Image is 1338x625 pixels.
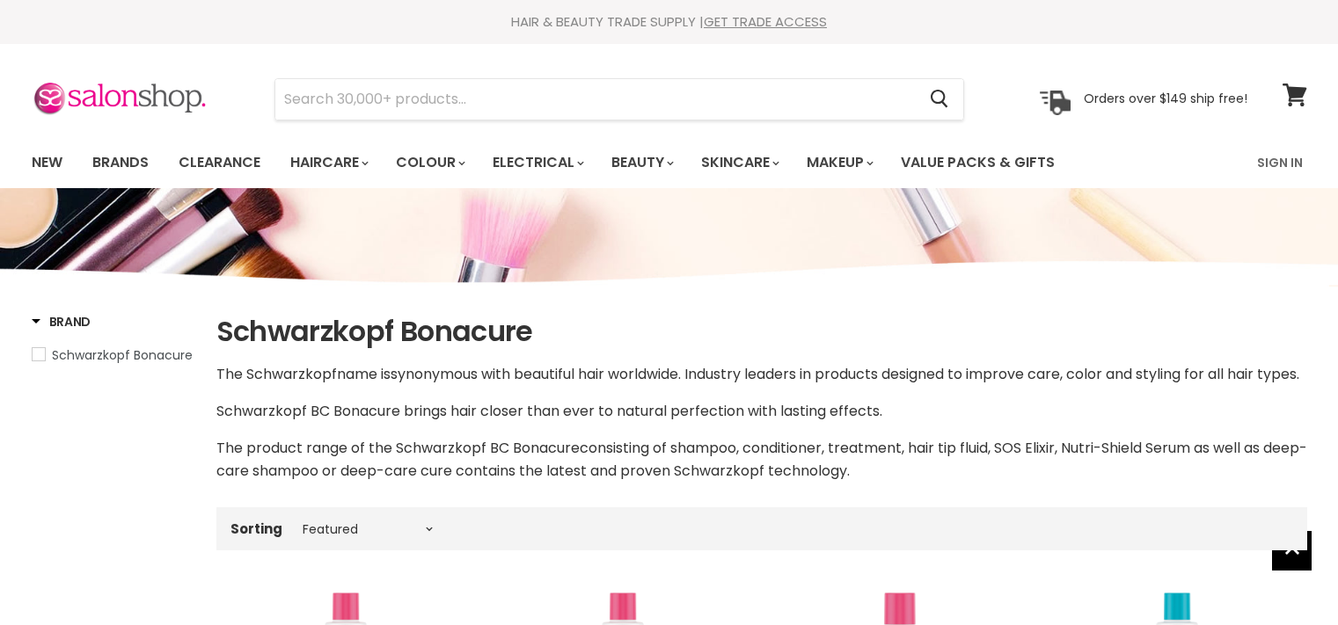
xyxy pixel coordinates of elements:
div: HAIR & BEAUTY TRADE SUPPLY | [10,13,1329,31]
button: Search [917,79,963,120]
a: Brands [79,144,162,181]
ul: Main menu [18,137,1158,188]
span: Schwarzkopf BC Bonacure b [216,401,413,421]
a: Skincare [688,144,790,181]
span: The Schwarzkopf [216,364,337,384]
span: , color and styling for all hair types. [1060,364,1299,384]
h1: Schwarzkopf Bonacure [216,313,1307,350]
span: synonymous with beautiful hair worldwide. Industry leaders in products designed to improve care [391,364,1060,384]
span: name is [337,364,391,384]
form: Product [274,78,964,120]
a: Makeup [793,144,884,181]
nav: Main [10,137,1329,188]
span: consisting of shampoo, conditioner, treatment, hair tip fluid, SOS Elixir, Nutri-Shield Serum as ... [216,438,1307,481]
span: Schwarzkopf Bonacure [52,346,193,364]
a: Clearance [165,144,274,181]
a: Value Packs & Gifts [888,144,1068,181]
a: Schwarzkopf Bonacure [32,345,194,365]
a: Haircare [277,144,379,181]
input: Search [275,79,917,120]
a: Beauty [598,144,684,181]
h3: Brand [32,313,91,331]
span: The product range of the Schwarzkopf BC Bonacure [216,438,580,458]
a: Sign In [1247,144,1313,181]
a: Colour [383,144,476,181]
p: rings hair closer than ever to natural perfection with lasting effects. [216,400,1307,423]
a: Electrical [479,144,595,181]
a: GET TRADE ACCESS [704,12,827,31]
p: Orders over $149 ship free! [1084,91,1247,106]
label: Sorting [230,521,282,536]
a: New [18,144,76,181]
